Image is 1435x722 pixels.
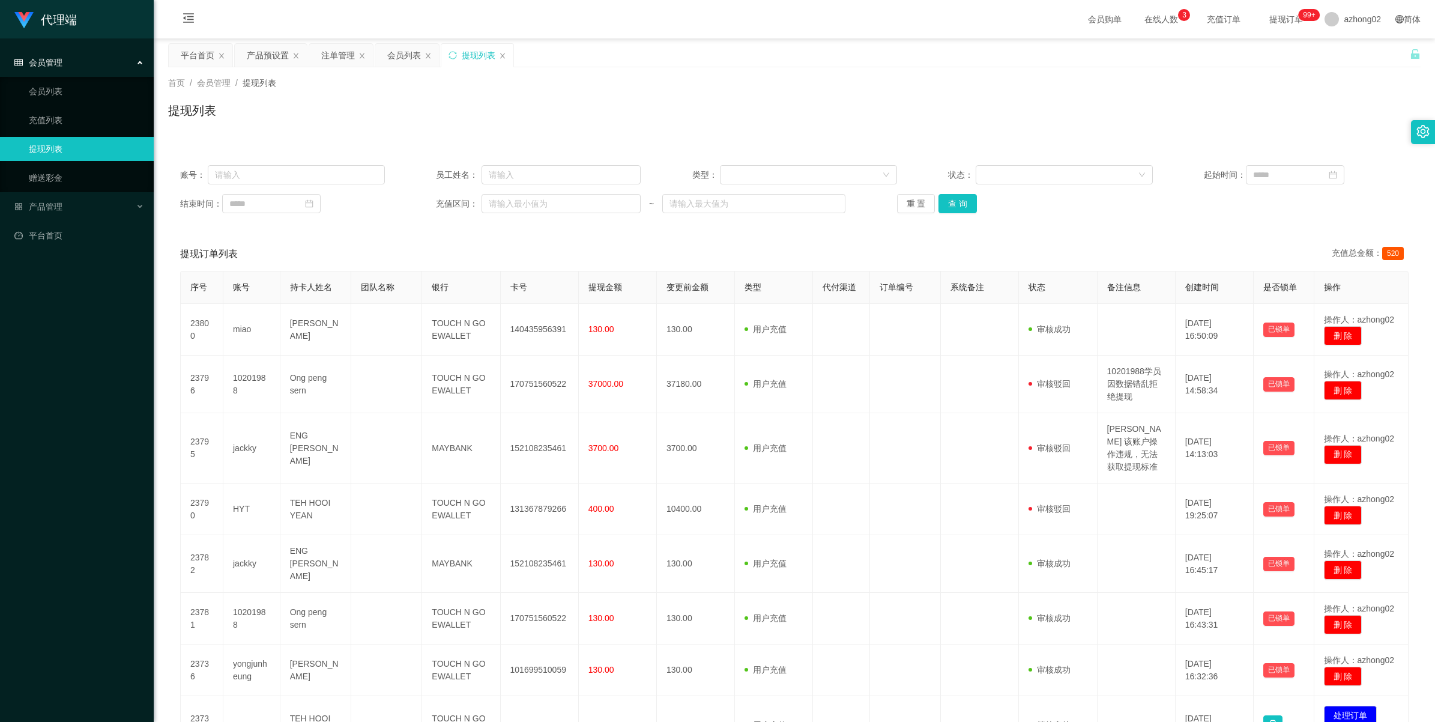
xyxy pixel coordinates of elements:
input: 请输入最大值为 [662,194,845,213]
span: 状态 [1029,282,1045,292]
button: 已锁单 [1263,323,1295,337]
td: 152108235461 [501,413,579,484]
td: ENG [PERSON_NAME] [280,535,351,593]
button: 重 置 [897,194,935,213]
td: 23782 [181,535,223,593]
td: 10201988学员因数据错乱拒绝提现 [1098,356,1176,413]
span: 类型： [692,169,721,181]
td: 170751560522 [501,356,579,413]
td: MAYBANK [422,413,500,484]
span: 银行 [432,282,449,292]
td: [DATE] 16:45:17 [1176,535,1254,593]
span: 在线人数 [1138,15,1184,23]
span: 会员管理 [14,58,62,67]
td: [DATE] 14:58:34 [1176,356,1254,413]
a: 提现列表 [29,137,144,161]
a: 代理端 [14,14,77,24]
span: 提现列表 [243,78,276,88]
span: 审核成功 [1029,613,1071,623]
span: 系统备注 [950,282,984,292]
span: 用户充值 [745,559,787,568]
button: 删 除 [1324,326,1362,345]
span: 130.00 [588,559,614,568]
span: 审核成功 [1029,665,1071,675]
span: 团队名称 [361,282,394,292]
td: [DATE] 16:43:31 [1176,593,1254,645]
td: 23795 [181,413,223,484]
span: 操作人：azhong02 [1324,369,1395,379]
button: 已锁单 [1263,663,1295,678]
span: 卡号 [510,282,527,292]
span: 操作 [1324,282,1341,292]
span: 审核成功 [1029,324,1071,334]
span: 订单编号 [880,282,913,292]
i: 图标: down [883,171,890,180]
span: 130.00 [588,613,614,623]
td: 3700.00 [657,413,735,484]
td: [DATE] 16:50:09 [1176,304,1254,356]
i: 图标: unlock [1410,49,1421,59]
td: 130.00 [657,645,735,696]
span: 持卡人姓名 [290,282,332,292]
td: 101699510059 [501,645,579,696]
span: 130.00 [588,665,614,675]
h1: 代理端 [41,1,77,39]
span: / [235,78,238,88]
button: 删 除 [1324,667,1362,686]
i: 图标: close [424,52,432,59]
h1: 提现列表 [168,102,216,120]
i: 图标: menu-fold [168,1,209,39]
span: 产品管理 [14,202,62,211]
span: 审核成功 [1029,559,1071,568]
span: 状态： [948,169,976,181]
span: 用户充值 [745,665,787,675]
img: logo.9652507e.png [14,12,34,29]
span: 创建时间 [1185,282,1219,292]
span: 备注信息 [1107,282,1141,292]
i: 图标: calendar [1329,171,1337,179]
span: 提现金额 [588,282,622,292]
a: 赠送彩金 [29,166,144,190]
button: 已锁单 [1263,377,1295,392]
td: 10400.00 [657,484,735,535]
td: 130.00 [657,535,735,593]
td: 152108235461 [501,535,579,593]
div: 充值总金额： [1332,247,1409,261]
span: 审核驳回 [1029,443,1071,453]
td: Ong peng sern [280,356,351,413]
td: TOUCH N GO EWALLET [422,593,500,645]
span: 审核驳回 [1029,504,1071,514]
i: 图标: table [14,58,23,67]
td: 23790 [181,484,223,535]
input: 请输入 [208,165,385,184]
td: TOUCH N GO EWALLET [422,484,500,535]
td: 37180.00 [657,356,735,413]
span: 账号 [233,282,250,292]
span: 用户充值 [745,504,787,514]
td: miao [223,304,280,356]
td: [PERSON_NAME] [280,645,351,696]
button: 删 除 [1324,506,1362,525]
span: 操作人：azhong02 [1324,655,1395,665]
td: 10201988 [223,593,280,645]
td: [PERSON_NAME] 该账户操作违规，无法获取提现标准 [1098,413,1176,484]
span: 提现订单 [1263,15,1309,23]
span: 操作人：azhong02 [1324,549,1395,559]
td: [PERSON_NAME] [280,304,351,356]
td: jackky [223,535,280,593]
i: 图标: setting [1416,125,1430,138]
td: 170751560522 [501,593,579,645]
span: 首页 [168,78,185,88]
td: [DATE] 19:25:07 [1176,484,1254,535]
span: 充值订单 [1201,15,1246,23]
td: 23781 [181,593,223,645]
sup: 3 [1178,9,1190,21]
button: 已锁单 [1263,441,1295,455]
span: 3700.00 [588,443,619,453]
span: 用户充值 [745,613,787,623]
i: 图标: calendar [305,199,313,208]
span: 起始时间： [1204,169,1246,181]
button: 已锁单 [1263,611,1295,626]
span: 是否锁单 [1263,282,1297,292]
i: 图标: close [499,52,506,59]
